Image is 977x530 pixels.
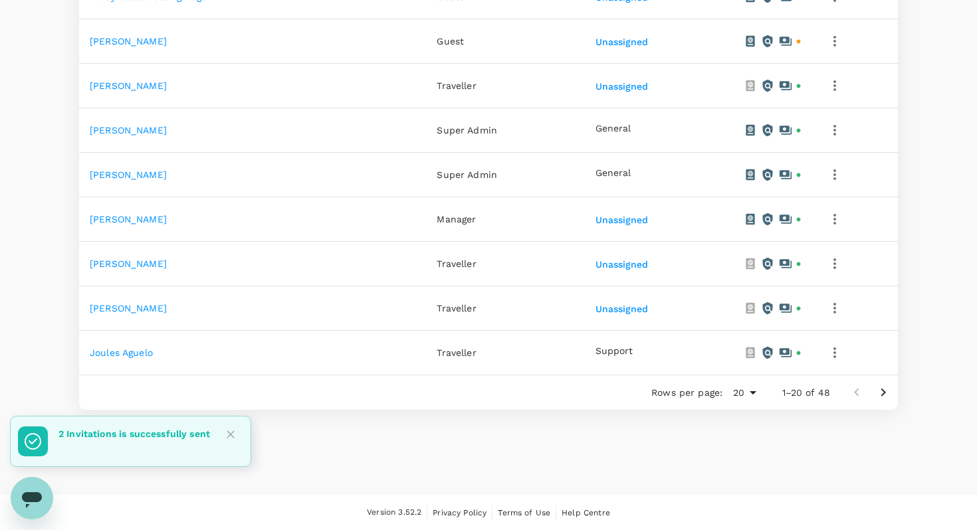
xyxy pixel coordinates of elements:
button: General [596,124,631,134]
a: Privacy Policy [433,505,487,520]
span: Privacy Policy [433,508,487,517]
span: Traveller [437,80,476,91]
a: [PERSON_NAME] [90,258,167,269]
span: Traveller [437,347,476,358]
button: General [596,168,631,179]
span: Help Centre [562,508,610,517]
div: 20 [728,383,760,402]
a: [PERSON_NAME] [90,169,167,180]
a: Joules Aguelo [90,347,153,358]
a: Help Centre [562,505,610,520]
span: Super Admin [437,125,497,135]
a: Terms of Use [498,505,550,520]
span: Version 3.52.2 [367,506,421,519]
a: [PERSON_NAME] [90,303,167,313]
a: [PERSON_NAME] [90,214,167,224]
p: Rows per page: [651,386,722,399]
span: Traveller [437,303,476,313]
span: Super Admin [437,169,497,180]
p: 2 Invitations is successfully sent [58,427,210,440]
button: Close [221,424,241,444]
button: Support [596,346,633,357]
p: 1–20 of 48 [782,386,831,399]
button: Unassigned [596,82,651,92]
iframe: Button to launch messaging window [11,477,53,519]
button: Go to next page [870,379,897,406]
button: Unassigned [596,304,651,315]
a: [PERSON_NAME] [90,125,167,135]
span: Guest [437,36,464,46]
a: [PERSON_NAME] [90,80,167,91]
span: Terms of Use [498,508,550,517]
a: [PERSON_NAME] [90,36,167,46]
span: Manager [437,214,476,224]
button: Unassigned [596,37,651,48]
button: Unassigned [596,260,651,270]
button: Unassigned [596,215,651,226]
span: Traveller [437,258,476,269]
